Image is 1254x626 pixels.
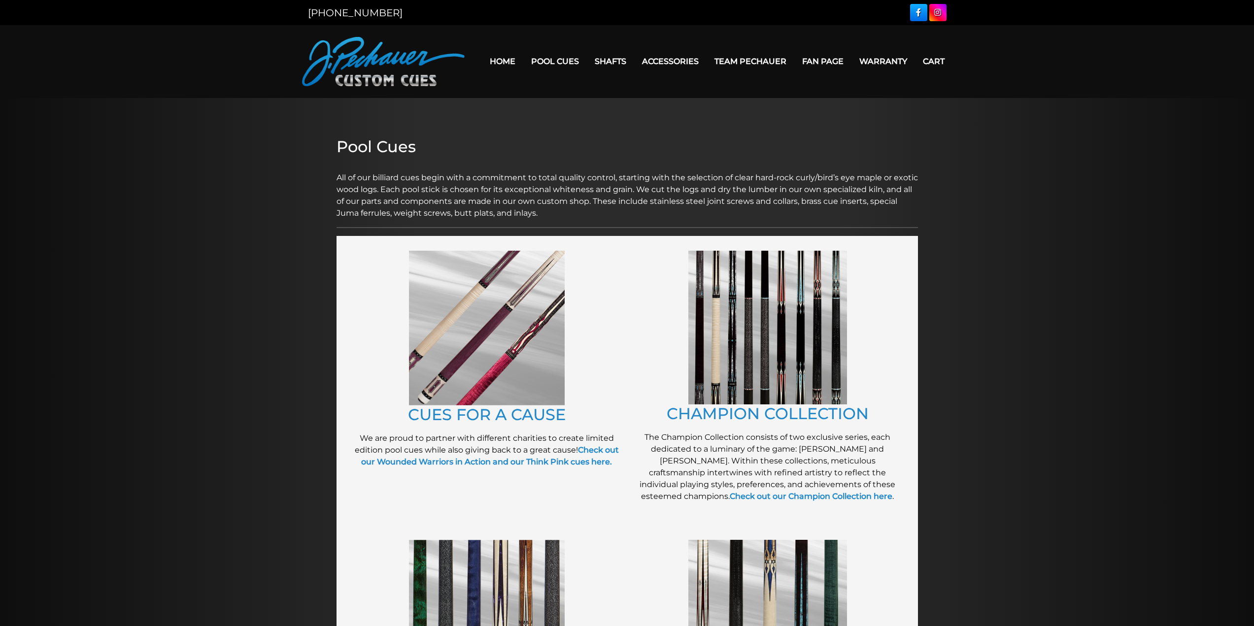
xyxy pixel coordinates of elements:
a: Check out our Champion Collection here [730,492,892,501]
a: Home [482,49,523,74]
a: Warranty [851,49,915,74]
a: Pool Cues [523,49,587,74]
a: Cart [915,49,952,74]
h2: Pool Cues [337,137,918,156]
p: All of our billiard cues begin with a commitment to total quality control, starting with the sele... [337,160,918,219]
a: Accessories [634,49,707,74]
a: Shafts [587,49,634,74]
p: We are proud to partner with different charities to create limited edition pool cues while also g... [351,432,622,468]
a: Fan Page [794,49,851,74]
a: CUES FOR A CAUSE [408,405,566,424]
img: Pechauer Custom Cues [302,37,465,86]
a: Check out our Wounded Warriors in Action and our Think Pink cues here. [361,445,619,466]
a: CHAMPION COLLECTION [667,404,869,423]
a: Team Pechauer [707,49,794,74]
a: [PHONE_NUMBER] [308,7,403,19]
p: The Champion Collection consists of two exclusive series, each dedicated to a luminary of the gam... [632,431,903,502]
